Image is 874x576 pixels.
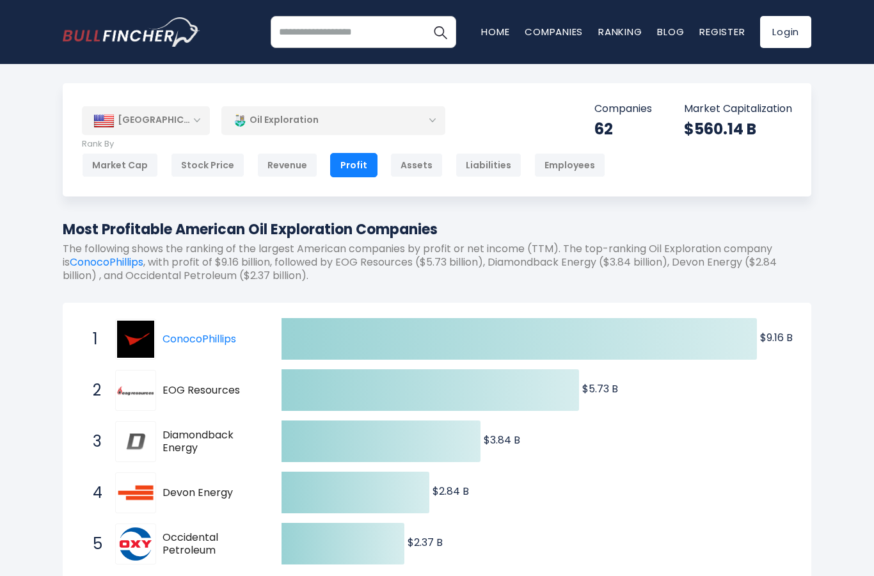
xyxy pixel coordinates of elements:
div: Market Cap [82,153,158,177]
div: Revenue [257,153,317,177]
a: Blog [657,25,684,38]
div: Stock Price [171,153,244,177]
img: Devon Energy [117,474,154,511]
span: 1 [86,328,99,350]
p: The following shows the ranking of the largest American companies by profit or net income (TTM). ... [63,243,811,282]
h1: Most Profitable American Oil Exploration Companies [63,219,811,240]
a: Companies [525,25,583,38]
span: 3 [86,431,99,452]
div: [GEOGRAPHIC_DATA] [82,106,210,134]
div: Assets [390,153,443,177]
a: ConocoPhillips [115,319,163,360]
text: $3.84 B [484,433,520,447]
img: ConocoPhillips [117,321,154,358]
span: Diamondback Energy [163,429,259,456]
a: Go to homepage [63,17,200,47]
text: $2.37 B [408,535,443,550]
a: Register [699,25,745,38]
text: $9.16 B [760,330,793,345]
span: 4 [86,482,99,504]
p: Rank By [82,139,605,150]
p: Companies [594,102,652,116]
span: Occidental Petroleum [163,531,259,558]
a: Home [481,25,509,38]
a: Login [760,16,811,48]
span: 2 [86,380,99,401]
div: $560.14 B [684,119,792,139]
div: Oil Exploration [221,106,445,135]
text: $5.73 B [582,381,618,396]
span: EOG Resources [163,384,259,397]
button: Search [424,16,456,48]
span: 5 [86,533,99,555]
a: ConocoPhillips [70,255,143,269]
div: Profit [330,153,377,177]
img: EOG Resources [117,386,154,396]
div: Employees [534,153,605,177]
a: ConocoPhillips [163,332,236,346]
div: 62 [594,119,652,139]
p: Market Capitalization [684,102,792,116]
img: Diamondback Energy [125,431,146,452]
span: Devon Energy [163,486,259,500]
img: bullfincher logo [63,17,200,47]
img: Occidental Petroleum [117,525,154,563]
div: Liabilities [456,153,521,177]
text: $2.84 B [433,484,469,499]
a: Ranking [598,25,642,38]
